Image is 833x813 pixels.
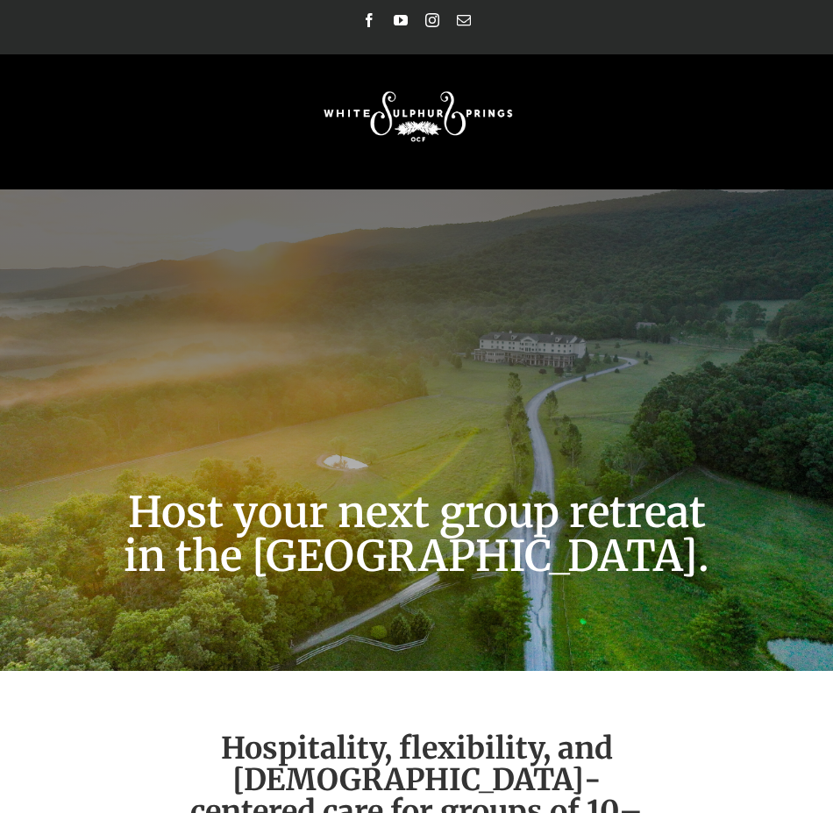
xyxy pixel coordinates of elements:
a: Instagram [425,13,439,27]
span: Host your next group retreat in the [GEOGRAPHIC_DATA]. [124,486,709,582]
a: Email [457,13,471,27]
a: YouTube [394,13,408,27]
img: White Sulphur Springs Logo [316,72,517,154]
a: Facebook [362,13,376,27]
